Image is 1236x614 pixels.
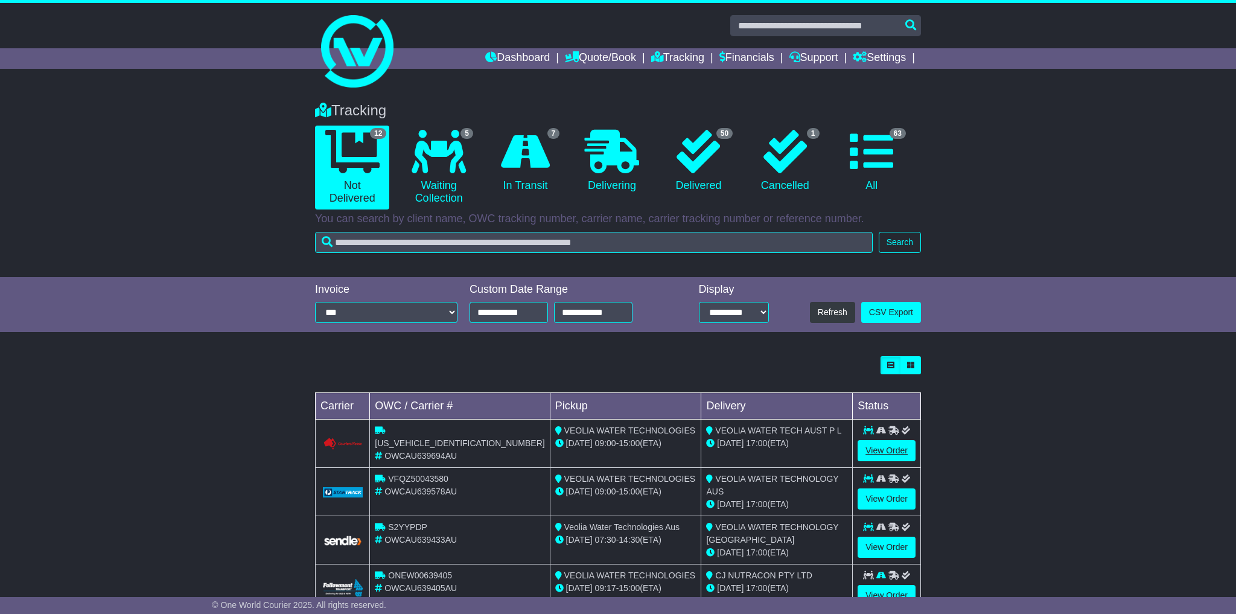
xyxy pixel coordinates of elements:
img: Followmont_Transport.png [323,579,363,596]
span: VEOLIA WATER TECHNOLOGIES [564,571,696,580]
span: OWCAU639433AU [384,535,457,545]
span: 50 [716,128,733,139]
span: 09:17 [595,583,616,593]
div: - (ETA) [555,437,696,450]
a: Financials [719,48,774,69]
span: © One World Courier 2025. All rights reserved. [212,600,386,610]
span: VFQZ50043580 [388,474,448,484]
a: Quote/Book [565,48,636,69]
span: CJ NUTRACON PTY LTD [715,571,812,580]
span: VEOLIA WATER TECHNOLOGIES [564,474,696,484]
div: Display [699,283,769,296]
button: Search [879,232,921,253]
a: CSV Export [861,302,921,323]
a: 1 Cancelled [748,126,822,197]
div: - (ETA) [555,485,696,498]
a: Support [789,48,838,69]
a: 5 Waiting Collection [401,126,476,209]
div: - (ETA) [555,582,696,595]
a: Tracking [651,48,704,69]
td: Delivery [701,393,853,420]
span: 63 [890,128,906,139]
span: VEOLIA WATER TECH AUST P L [715,426,841,435]
span: VEOLIA WATER TECHNOLOGY [GEOGRAPHIC_DATA] [706,522,838,545]
span: VEOLIA WATER TECHNOLOGY AUS [706,474,838,496]
div: (ETA) [706,546,847,559]
div: - (ETA) [555,534,696,546]
span: [DATE] [717,583,744,593]
span: 07:30 [595,535,616,545]
div: (ETA) [706,437,847,450]
a: View Order [858,440,916,461]
span: ONEW00639405 [388,571,452,580]
div: Tracking [309,102,927,120]
span: 15:00 [619,438,640,448]
span: [DATE] [566,438,593,448]
div: Custom Date Range [470,283,663,296]
td: Status [853,393,921,420]
span: 09:00 [595,438,616,448]
span: 17:00 [746,438,767,448]
span: OWCAU639694AU [384,451,457,461]
td: OWC / Carrier # [370,393,550,420]
span: [US_VEHICLE_IDENTIFICATION_NUMBER] [375,438,544,448]
a: 12 Not Delivered [315,126,389,209]
span: [DATE] [717,499,744,509]
a: 7 In Transit [488,126,562,197]
span: [DATE] [566,583,593,593]
span: 5 [460,128,473,139]
img: Couriers_Please.png [323,438,363,450]
span: 17:00 [746,499,767,509]
div: (ETA) [706,498,847,511]
div: (ETA) [706,582,847,595]
span: [DATE] [566,487,593,496]
a: View Order [858,537,916,558]
span: 7 [547,128,560,139]
div: Invoice [315,283,457,296]
span: Veolia Water Technologies Aus [564,522,680,532]
span: [DATE] [717,438,744,448]
a: Delivering [575,126,649,197]
span: 15:00 [619,583,640,593]
button: Refresh [810,302,855,323]
p: You can search by client name, OWC tracking number, carrier name, carrier tracking number or refe... [315,213,921,226]
span: 12 [370,128,386,139]
a: 63 All [835,126,909,197]
span: [DATE] [566,535,593,545]
td: Pickup [550,393,701,420]
span: 14:30 [619,535,640,545]
span: [DATE] [717,548,744,557]
a: Settings [853,48,906,69]
span: 09:00 [595,487,616,496]
span: 17:00 [746,583,767,593]
span: VEOLIA WATER TECHNOLOGIES [564,426,696,435]
img: GetCarrierServiceLogo [323,535,363,546]
a: Dashboard [485,48,550,69]
span: S2YYPDP [388,522,427,532]
span: 17:00 [746,548,767,557]
img: GetCarrierServiceLogo [323,487,363,498]
td: Carrier [316,393,370,420]
a: 50 Delivered [661,126,736,197]
a: View Order [858,488,916,510]
span: 15:00 [619,487,640,496]
a: View Order [858,585,916,606]
span: OWCAU639578AU [384,487,457,496]
span: OWCAU639405AU [384,583,457,593]
span: 1 [807,128,820,139]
